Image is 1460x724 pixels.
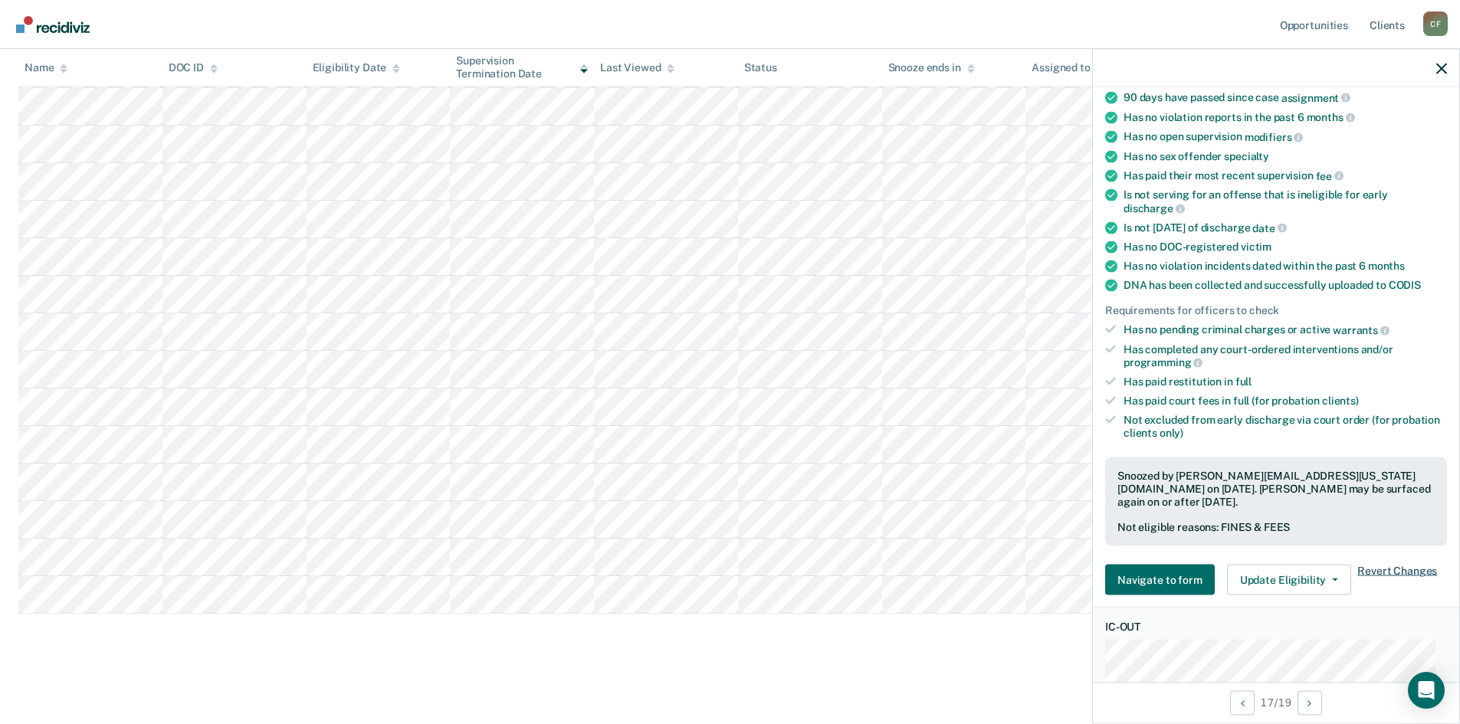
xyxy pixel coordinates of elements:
img: Recidiviz [16,16,90,33]
div: Requirements for officers to check [1105,304,1447,317]
div: Is not [DATE] of discharge [1124,221,1447,234]
div: Has no pending criminal charges or active [1124,323,1447,337]
div: Snooze ends in [888,61,975,74]
span: Revert Changes [1357,565,1437,595]
div: Not excluded from early discharge via court order (for probation clients [1124,413,1447,439]
span: assignment [1281,91,1350,103]
div: Assigned to [1032,61,1104,74]
div: Last Viewed [600,61,674,74]
div: C F [1423,11,1448,36]
div: Supervision Termination Date [456,54,588,80]
span: discharge [1124,201,1185,214]
span: victim [1241,241,1271,253]
span: full [1235,375,1252,388]
div: Eligibility Date [313,61,401,74]
span: months [1368,260,1405,272]
div: DNA has been collected and successfully uploaded to [1124,279,1447,292]
div: Is not serving for an offense that is ineligible for early [1124,188,1447,215]
div: DOC ID [169,61,218,74]
div: 90 days have passed since case [1124,90,1447,104]
a: Navigate to form link [1105,565,1221,595]
div: Has paid restitution in [1124,375,1447,388]
div: Has paid court fees in full (for probation [1124,394,1447,407]
button: Profile dropdown button [1423,11,1448,36]
dt: IC-OUT [1105,621,1447,634]
div: Snoozed by [PERSON_NAME][EMAIL_ADDRESS][US_STATE][DOMAIN_NAME] on [DATE]. [PERSON_NAME] may be su... [1117,470,1435,508]
span: modifiers [1245,130,1304,143]
div: Has no violation incidents dated within the past 6 [1124,260,1447,273]
span: only) [1160,426,1183,438]
span: specialty [1224,149,1269,162]
div: 17 / 19 [1093,682,1459,722]
div: Status [744,61,777,74]
div: Has no open supervision [1124,130,1447,144]
span: months [1307,111,1355,123]
button: Previous Opportunity [1230,690,1255,715]
div: Not eligible reasons: FINES & FEES [1117,521,1435,534]
div: Has no sex offender [1124,149,1447,162]
div: Open Intercom Messenger [1408,672,1445,709]
div: Has no DOC-registered [1124,241,1447,254]
button: Update Eligibility [1227,565,1351,595]
span: date [1252,221,1286,234]
span: clients) [1322,394,1359,406]
span: CODIS [1389,279,1421,291]
span: programming [1124,356,1202,369]
button: Next Opportunity [1298,690,1322,715]
span: fee [1316,169,1344,182]
span: warrants [1333,323,1389,336]
div: Has paid their most recent supervision [1124,169,1447,182]
div: Name [25,61,67,74]
div: Has completed any court-ordered interventions and/or [1124,342,1447,369]
button: Navigate to form [1105,565,1215,595]
div: Has no violation reports in the past 6 [1124,110,1447,124]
